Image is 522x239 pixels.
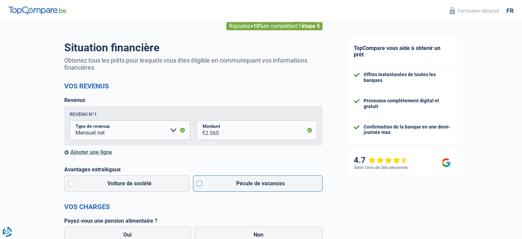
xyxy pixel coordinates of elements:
h2: Vos charges [64,203,323,211]
span: +10% [250,23,263,29]
span: étape 5 [301,23,320,29]
div: Selon l’avis de 266 personnes [354,165,408,170]
button: Formulaire sécurisé [446,5,503,16]
label: Voiture de société [64,175,190,192]
label: Revenus [64,97,85,103]
label: Payez-vous une pension alimentaire ? [64,218,323,224]
div: Offres instantanées de toutes les banques [364,72,451,83]
div: Revenu nº1 [70,112,97,117]
div: Rajoutez en complétant l' [226,22,323,30]
div: Confirmation de la banque en une demi-journée max [364,124,451,136]
div: fr [506,7,514,15]
div: Processus complètement digital et gratuit [364,98,451,109]
label: Pécule de vacances [193,175,323,192]
span: € [197,120,205,140]
h2: Vos revenus [64,82,323,90]
div: 4.7 [354,155,408,165]
div: Ajouter une ligne [64,149,323,155]
h1: Situation financière [64,41,323,54]
div: TopCompare vous aide à obtenir un prêt [347,38,457,65]
label: Avantages extralégaux [64,166,323,173]
p: Obtenez tous les prêts pour lesquels vous êtes éligible en communiquant vos informations financières [64,57,323,71]
img: TopCompare Logo [8,6,66,15]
